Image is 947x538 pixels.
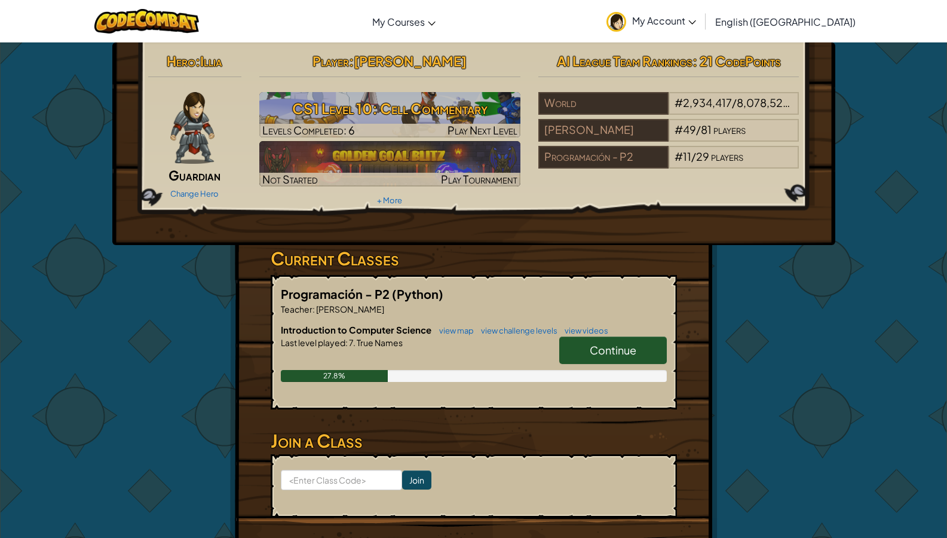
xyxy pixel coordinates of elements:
a: My Courses [366,5,442,38]
img: CodeCombat logo [94,9,199,33]
a: Not StartedPlay Tournament [259,141,520,187]
a: view videos [559,326,608,335]
span: # [675,96,683,109]
a: view challenge levels [475,326,557,335]
span: My Courses [372,16,425,28]
span: Levels Completed: 6 [262,123,355,137]
span: : [312,304,315,314]
span: : 21 CodePoints [692,53,781,69]
span: (Python) [392,286,443,301]
a: Programación - P2#11/29players [538,157,799,171]
span: True Names [355,337,403,348]
span: [PERSON_NAME] [315,304,384,314]
img: CS1 Level 10: Cell Commentary [259,92,520,137]
a: + More [377,195,402,205]
span: : [345,337,348,348]
span: Last level played [281,337,345,348]
span: players [791,96,823,109]
a: view map [433,326,474,335]
span: 8,078,528 [737,96,790,109]
span: / [691,149,696,163]
h3: CS1 Level 10: Cell Commentary [259,95,520,122]
span: [PERSON_NAME] [354,53,467,69]
input: Join [402,470,431,490]
a: My Account [600,2,702,40]
span: Not Started [262,172,318,186]
span: : [349,53,354,69]
img: Golden Goal [259,141,520,187]
span: Guardian [168,167,220,184]
a: World#2,934,417/8,078,528players [538,103,799,117]
img: guardian-pose.png [170,92,214,164]
div: 27.8% [281,370,388,382]
span: English ([GEOGRAPHIC_DATA]) [715,16,856,28]
span: AI League Team Rankings [557,53,692,69]
span: Hero [167,53,195,69]
a: [PERSON_NAME]#49/81players [538,130,799,144]
span: / [696,123,701,136]
span: # [675,123,683,136]
span: : [195,53,200,69]
img: avatar [606,12,626,32]
a: Play Next Level [259,92,520,137]
span: 2,934,417 [683,96,732,109]
span: players [711,149,743,163]
span: Play Next Level [448,123,517,137]
span: My Account [632,14,696,27]
span: 11 [683,149,691,163]
span: Introduction to Computer Science [281,324,433,335]
div: World [538,92,669,115]
span: Illia [200,53,222,69]
div: Programación - P2 [538,146,669,169]
a: Change Hero [170,189,219,198]
span: / [732,96,737,109]
span: 29 [696,149,709,163]
span: 7. [348,337,355,348]
span: Play Tournament [441,172,517,186]
span: 49 [683,123,696,136]
span: # [675,149,683,163]
input: <Enter Class Code> [281,470,402,490]
span: Programación - P2 [281,286,392,301]
h3: Current Classes [271,245,677,272]
div: [PERSON_NAME] [538,119,669,142]
span: Teacher [281,304,312,314]
span: 81 [701,123,712,136]
a: English ([GEOGRAPHIC_DATA]) [709,5,862,38]
span: players [713,123,746,136]
span: Continue [590,343,636,357]
span: Player [312,53,349,69]
h3: Join a Class [271,427,677,454]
